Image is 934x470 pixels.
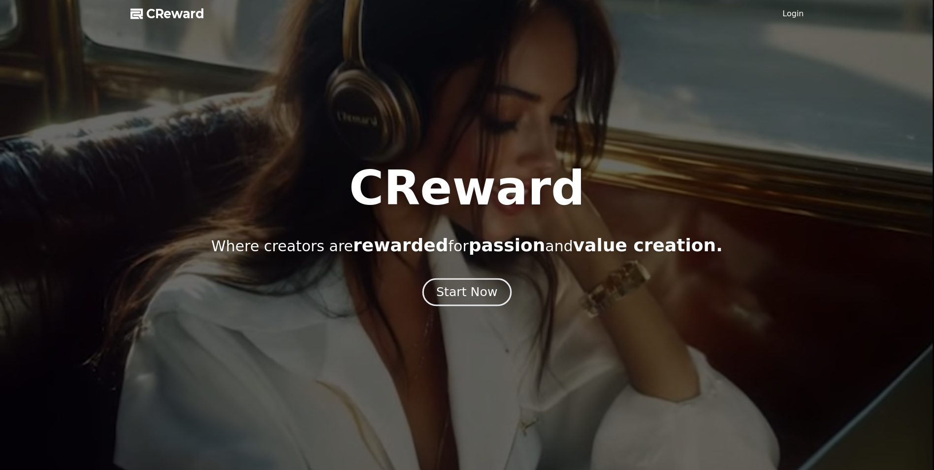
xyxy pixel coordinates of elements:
[573,235,723,255] span: value creation.
[353,235,448,255] span: rewarded
[422,278,512,306] button: Start Now
[211,235,723,255] p: Where creators are for and
[130,6,204,22] a: CReward
[349,165,585,212] h1: CReward
[146,6,204,22] span: CReward
[436,284,497,301] div: Start Now
[782,8,804,20] a: Login
[424,289,510,298] a: Start Now
[469,235,546,255] span: passion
